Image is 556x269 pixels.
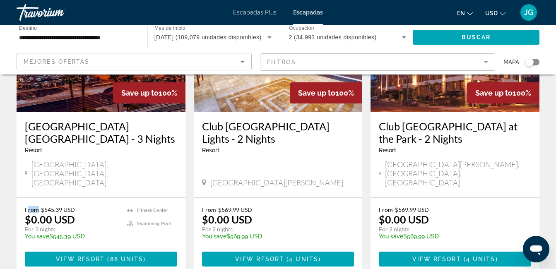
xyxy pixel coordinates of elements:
font: $0.00 USD [202,213,252,226]
span: Swimming Pool [137,221,171,226]
span: en [457,10,465,17]
span: Save up to [475,89,513,97]
font: $0.00 USD [379,213,429,226]
p: For 2 nights [202,226,346,233]
span: Destino [19,25,37,31]
span: [GEOGRAPHIC_DATA][PERSON_NAME], [GEOGRAPHIC_DATA], [GEOGRAPHIC_DATA] [385,160,531,187]
span: Resort [202,147,219,154]
span: You save [25,233,49,240]
span: Mejores ofertas [24,58,90,65]
span: View Resort [235,256,284,262]
iframe: Botón para iniciar la ventana de mensajería [523,236,549,262]
span: Ocupación [289,26,314,31]
a: Escapadas Plus [233,9,277,16]
span: Fitness Center [137,208,168,213]
p: For 2 nights [379,226,523,233]
span: From [379,206,393,213]
span: View Resort [56,256,105,262]
button: Cambiar idioma [457,7,473,19]
span: [GEOGRAPHIC_DATA][PERSON_NAME] [210,178,343,187]
button: View Resort(4 units) [202,252,354,267]
p: $569.99 USD [202,233,346,240]
span: USD [485,10,498,17]
button: Menú de usuario [518,4,539,21]
span: 88 units [110,256,144,262]
a: Travorium [17,2,99,23]
span: 4 units [289,256,318,262]
span: You save [379,233,403,240]
p: $545.39 USD [25,233,119,240]
span: Mes de inicio [154,26,185,31]
span: ( ) [105,256,146,262]
div: 100% [467,82,539,103]
span: $545.39 USD [41,206,75,213]
button: Buscar [413,30,539,45]
span: Resort [379,147,396,154]
a: Club [GEOGRAPHIC_DATA] at the Park - 2 Nights [379,120,531,145]
span: JG [524,8,533,17]
span: From [25,206,39,213]
p: For 3 nights [25,226,119,233]
span: Save up to [298,89,335,97]
button: View Resort(4 units) [379,252,531,267]
span: From [202,206,216,213]
button: Cambiar moneda [485,7,505,19]
a: Club [GEOGRAPHIC_DATA] Lights - 2 Nights [202,120,354,145]
span: $569.99 USD [395,206,429,213]
span: ( ) [284,256,321,262]
span: [DATE] (109,079 unidades disponibles) [154,34,262,41]
span: Buscar [462,34,491,41]
a: [GEOGRAPHIC_DATA] [GEOGRAPHIC_DATA] - 3 Nights [25,120,177,145]
span: 2 (34.993 unidades disponibles) [289,34,377,41]
span: Resort [25,147,42,154]
span: Mapa [503,56,519,68]
span: 4 units [466,256,496,262]
span: View Resort [412,256,461,262]
span: $569.99 USD [218,206,252,213]
p: $569.99 USD [379,233,523,240]
mat-select: Ordenar por [24,57,245,67]
button: Filtro [260,53,495,71]
span: ( ) [461,256,498,262]
div: 100% [290,82,362,103]
span: [GEOGRAPHIC_DATA], [GEOGRAPHIC_DATA], [GEOGRAPHIC_DATA] [31,160,177,187]
a: Escapadas [293,9,323,16]
div: 100% [113,82,185,103]
button: View Resort(88 units) [25,252,177,267]
font: $0.00 USD [25,213,75,226]
span: Save up to [121,89,159,97]
span: You save [202,233,226,240]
